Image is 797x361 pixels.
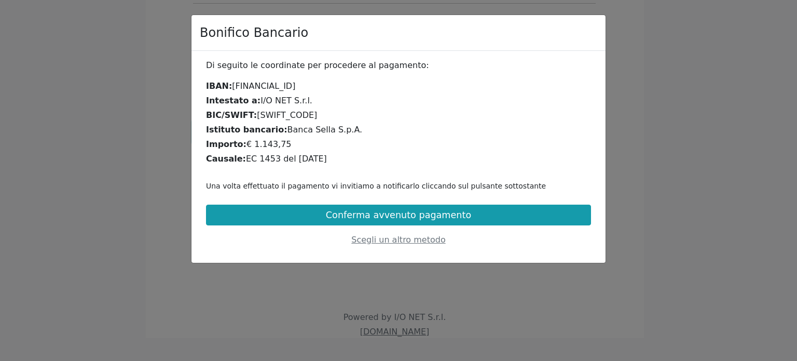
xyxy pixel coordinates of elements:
small: Una volta effettuato il pagamento vi invitiamo a notificarlo cliccando sul pulsante sottostante [206,182,546,190]
b: Causale: [206,154,246,164]
div: [FINANCIAL_ID] [206,80,591,92]
div: € 1.143,75 [206,138,591,151]
div: Scegli un altro metodo [206,234,591,246]
b: Istituto bancario: [206,125,287,135]
div: [SWIFT_CODE] [206,109,591,122]
b: BIC/SWIFT: [206,110,257,120]
b: Intestato a: [206,96,260,105]
b: Importo: [206,139,246,149]
div: Banca Sella S.p.A. [206,124,591,136]
button: Conferma avvenuto pagamento [206,205,591,225]
div: Di seguito le coordinate per procedere al pagamento: [206,59,591,72]
b: IBAN: [206,81,232,91]
div: EC 1453 del [DATE] [206,153,591,165]
div: I/O NET S.r.l. [206,95,591,107]
h4: Bonifico Bancario [200,23,308,42]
